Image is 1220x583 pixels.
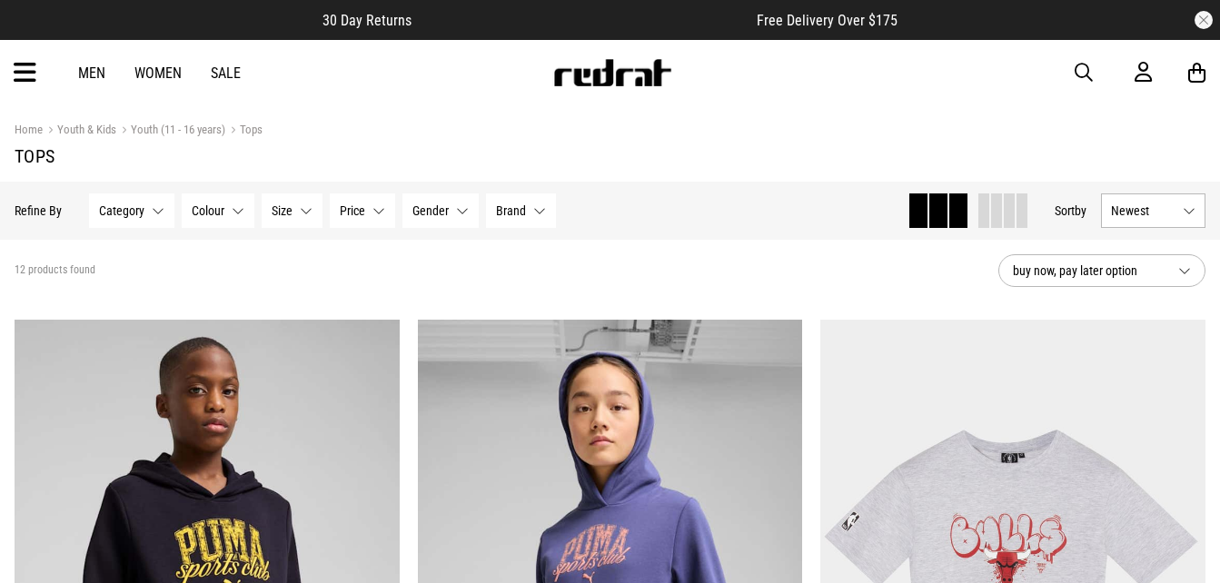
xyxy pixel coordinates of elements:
[116,123,225,140] a: Youth (11 - 16 years)
[757,12,898,29] span: Free Delivery Over $175
[412,203,449,218] span: Gender
[998,254,1205,287] button: buy now, pay later option
[15,263,95,278] span: 12 products found
[1101,193,1205,228] button: Newest
[182,193,254,228] button: Colour
[496,203,526,218] span: Brand
[1055,200,1086,222] button: Sortby
[330,193,395,228] button: Price
[211,64,241,82] a: Sale
[78,64,105,82] a: Men
[99,203,144,218] span: Category
[552,59,672,86] img: Redrat logo
[322,12,412,29] span: 30 Day Returns
[1111,203,1175,218] span: Newest
[272,203,293,218] span: Size
[340,203,365,218] span: Price
[448,11,720,29] iframe: Customer reviews powered by Trustpilot
[89,193,174,228] button: Category
[15,123,43,136] a: Home
[1075,203,1086,218] span: by
[192,203,224,218] span: Colour
[486,193,556,228] button: Brand
[43,123,116,140] a: Youth & Kids
[262,193,322,228] button: Size
[225,123,263,140] a: Tops
[15,203,62,218] p: Refine By
[1013,260,1164,282] span: buy now, pay later option
[15,145,1205,167] h1: Tops
[402,193,479,228] button: Gender
[134,64,182,82] a: Women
